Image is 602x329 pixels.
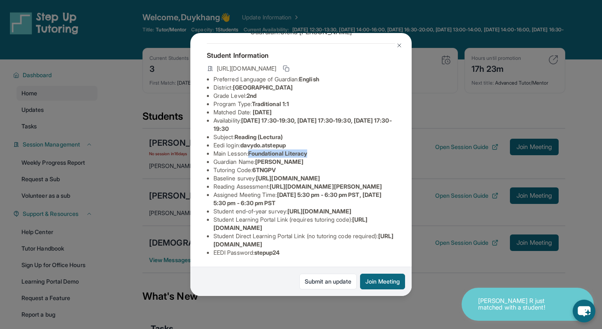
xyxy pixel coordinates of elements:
[213,75,395,83] li: Preferred Language of Guardian:
[213,207,395,215] li: Student end-of-year survey :
[240,142,286,149] span: davydo.atstepup
[213,182,395,191] li: Reading Assessment :
[270,183,382,190] span: [URL][DOMAIN_NAME][PERSON_NAME]
[281,64,291,73] button: Copy link
[246,92,256,99] span: 2nd
[299,76,319,83] span: English
[248,150,307,157] span: Foundational Literacy
[478,298,561,311] p: [PERSON_NAME] R just matched with a student!
[255,158,303,165] span: [PERSON_NAME]
[213,133,395,141] li: Subject :
[213,166,395,174] li: Tutoring Code :
[213,174,395,182] li: Baseline survey :
[235,133,283,140] span: Reading (Lectura)
[252,100,289,107] span: Traditional 1:1
[213,108,395,116] li: Matched Date:
[217,64,276,73] span: [URL][DOMAIN_NAME]
[213,149,395,158] li: Main Lesson :
[213,100,395,108] li: Program Type:
[213,215,395,232] li: Student Learning Portal Link (requires tutoring code) :
[213,92,395,100] li: Grade Level:
[233,84,293,91] span: [GEOGRAPHIC_DATA]
[287,208,351,215] span: [URL][DOMAIN_NAME]
[299,274,357,289] a: Submit an update
[213,116,395,133] li: Availability:
[213,141,395,149] li: Eedi login :
[207,50,395,60] h4: Student Information
[213,117,392,132] span: [DATE] 17:30-19:30, [DATE] 17:30-19:30, [DATE] 17:30-19:30
[213,83,395,92] li: District:
[252,166,276,173] span: 6TNGPV
[213,232,395,249] li: Student Direct Learning Portal Link (no tutoring code required) :
[213,158,395,166] li: Guardian Name :
[573,300,595,322] button: chat-button
[213,191,395,207] li: Assigned Meeting Time :
[254,249,280,256] span: stepup24
[396,42,403,49] img: Close Icon
[213,249,395,257] li: EEDI Password :
[253,109,272,116] span: [DATE]
[360,274,405,289] button: Join Meeting
[256,175,320,182] span: [URL][DOMAIN_NAME]
[213,191,382,206] span: [DATE] 5:30 pm - 6:30 pm PST, [DATE] 5:30 pm - 6:30 pm PST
